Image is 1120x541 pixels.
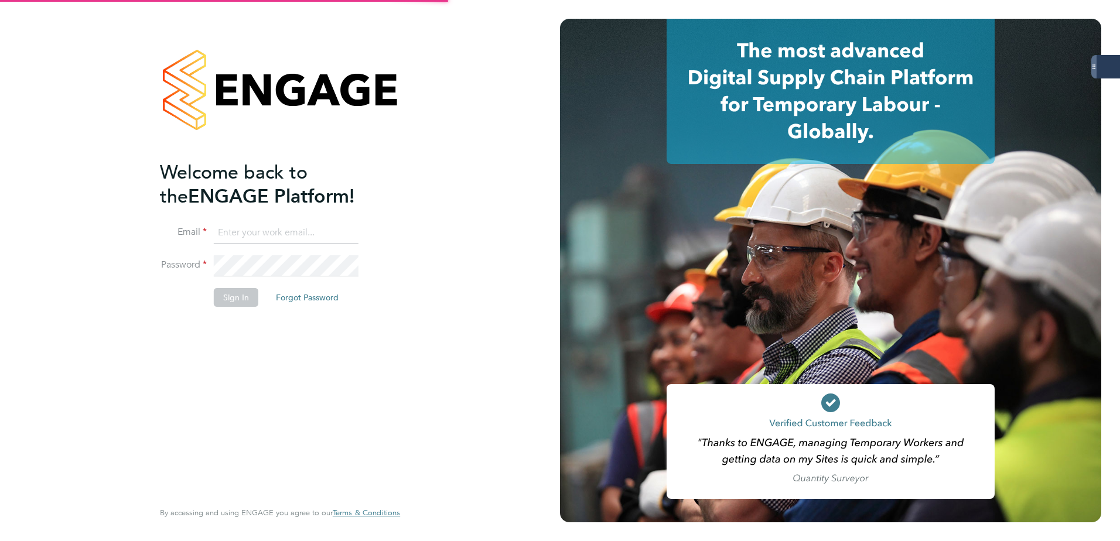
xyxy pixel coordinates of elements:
[160,508,400,518] span: By accessing and using ENGAGE you agree to our
[160,259,207,271] label: Password
[333,508,400,518] a: Terms & Conditions
[160,161,308,208] span: Welcome back to the
[267,288,348,307] button: Forgot Password
[160,160,388,208] h2: ENGAGE Platform!
[214,288,258,307] button: Sign In
[160,226,207,238] label: Email
[214,222,358,244] input: Enter your work email...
